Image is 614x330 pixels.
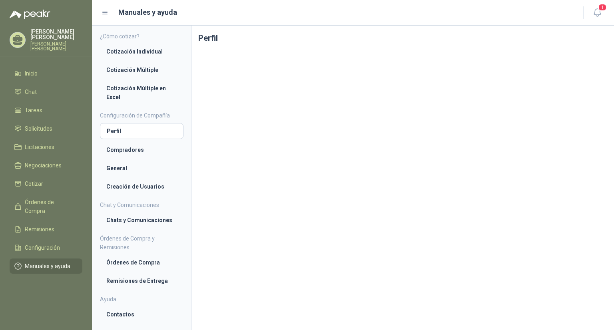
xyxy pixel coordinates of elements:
[100,234,183,252] h4: Órdenes de Compra y Remisiones
[106,310,177,319] li: Contactos
[25,198,75,215] span: Órdenes de Compra
[118,7,177,18] h1: Manuales y ayuda
[106,145,177,154] li: Compradores
[107,127,177,135] li: Perfil
[106,276,177,285] li: Remisiones de Entrega
[10,103,82,118] a: Tareas
[25,106,42,115] span: Tareas
[106,66,177,74] li: Cotización Múltiple
[10,66,82,81] a: Inicio
[106,258,177,267] li: Órdenes de Compra
[598,4,607,11] span: 1
[198,58,608,286] iframe: 9c3d7d3d837b4ab9ad9ea13e40f1f299
[10,195,82,219] a: Órdenes de Compra
[30,42,82,51] p: [PERSON_NAME] [PERSON_NAME]
[25,124,52,133] span: Solicitudes
[192,26,614,51] h1: Perfil
[100,123,183,139] a: Perfil
[100,179,183,194] a: Creación de Usuarios
[10,258,82,274] a: Manuales y ayuda
[25,179,43,188] span: Cotizar
[100,201,183,209] h4: Chat y Comunicaciones
[25,143,54,151] span: Licitaciones
[25,161,62,170] span: Negociaciones
[100,32,183,41] h4: ¿Cómo cotizar?
[590,6,604,20] button: 1
[100,81,183,105] a: Cotización Múltiple en Excel
[106,164,177,173] li: General
[100,295,183,304] h4: Ayuda
[100,44,183,59] a: Cotización Individual
[100,213,183,228] a: Chats y Comunicaciones
[25,87,37,96] span: Chat
[25,262,70,270] span: Manuales y ayuda
[100,307,183,322] a: Contactos
[10,158,82,173] a: Negociaciones
[10,121,82,136] a: Solicitudes
[30,29,82,40] p: [PERSON_NAME] [PERSON_NAME]
[10,10,50,19] img: Logo peakr
[10,84,82,99] a: Chat
[100,111,183,120] h4: Configuración de Compañía
[10,139,82,155] a: Licitaciones
[106,182,177,191] li: Creación de Usuarios
[10,222,82,237] a: Remisiones
[25,243,60,252] span: Configuración
[100,161,183,176] a: General
[106,84,177,101] li: Cotización Múltiple en Excel
[100,255,183,270] a: Órdenes de Compra
[10,176,82,191] a: Cotizar
[106,216,177,225] li: Chats y Comunicaciones
[10,240,82,255] a: Configuración
[25,69,38,78] span: Inicio
[25,225,54,234] span: Remisiones
[100,142,183,157] a: Compradores
[106,47,177,56] li: Cotización Individual
[100,273,183,288] a: Remisiones de Entrega
[100,62,183,78] a: Cotización Múltiple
